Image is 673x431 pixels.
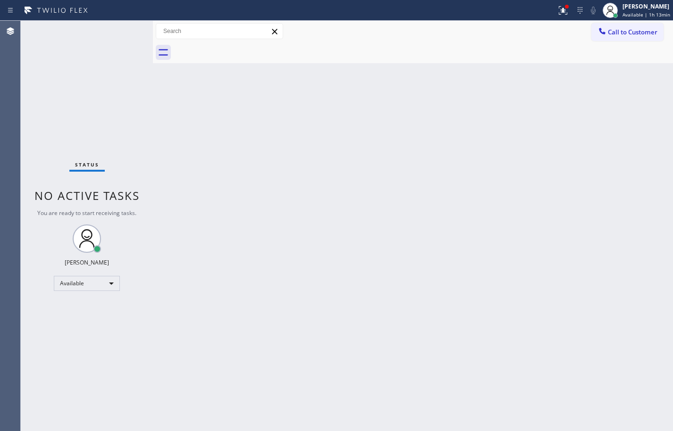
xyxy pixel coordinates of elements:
span: You are ready to start receiving tasks. [37,209,136,217]
div: [PERSON_NAME] [623,2,670,10]
button: Mute [587,4,600,17]
span: Status [75,161,99,168]
div: Available [54,276,120,291]
span: Call to Customer [608,28,657,36]
span: No active tasks [34,188,140,203]
span: Available | 1h 13min [623,11,670,18]
div: [PERSON_NAME] [65,258,109,266]
button: Call to Customer [591,23,664,41]
input: Search [156,24,283,39]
